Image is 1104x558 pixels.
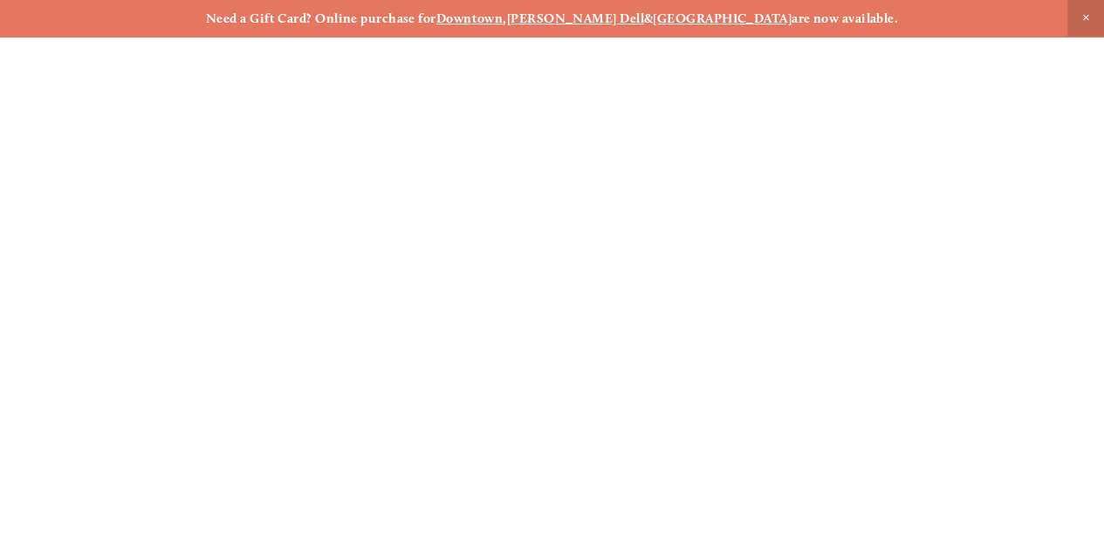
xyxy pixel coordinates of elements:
[503,10,506,26] strong: ,
[507,10,644,26] a: [PERSON_NAME] Dell
[644,10,653,26] strong: &
[436,10,504,26] a: Downtown
[653,10,792,26] a: [GEOGRAPHIC_DATA]
[792,10,898,26] strong: are now available.
[206,10,436,26] strong: Need a Gift Card? Online purchase for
